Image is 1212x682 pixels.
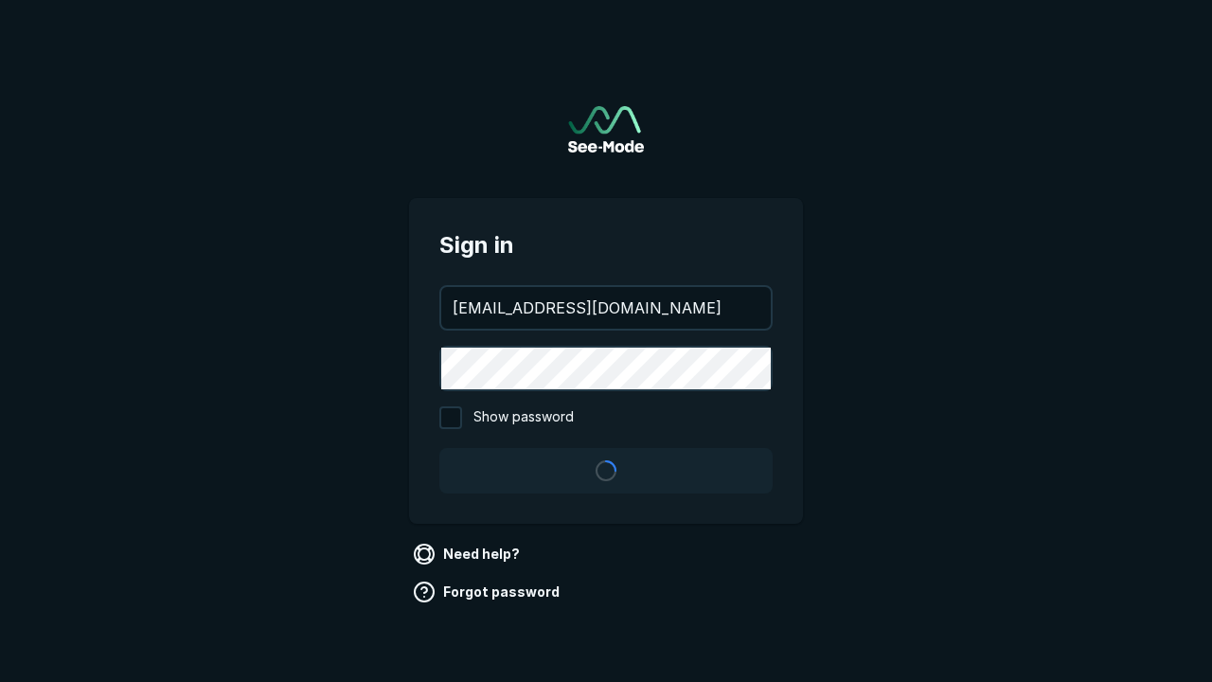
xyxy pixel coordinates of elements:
input: your@email.com [441,287,771,329]
a: Forgot password [409,577,567,607]
img: See-Mode Logo [568,106,644,153]
a: Need help? [409,539,527,569]
span: Show password [473,406,574,429]
a: Go to sign in [568,106,644,153]
span: Sign in [439,228,773,262]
